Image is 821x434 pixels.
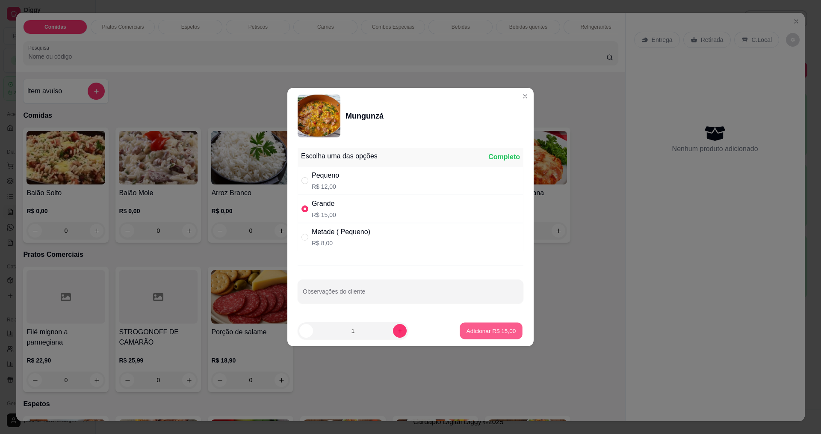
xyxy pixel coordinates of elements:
[303,291,518,299] input: Observações do cliente
[393,324,407,338] button: increase-product-quantity
[298,95,340,137] img: product-image
[299,324,313,338] button: decrease-product-quantity
[518,89,532,103] button: Close
[312,170,339,181] div: Pequeno
[312,182,339,191] p: R$ 12,00
[312,211,336,219] p: R$ 15,00
[312,199,336,209] div: Grande
[467,327,516,335] p: Adicionar R$ 15,00
[346,110,384,122] div: Mungunzá
[460,323,523,339] button: Adicionar R$ 15,00
[488,152,520,162] div: Completo
[301,151,378,161] div: Escolha uma das opções
[312,227,370,237] div: Metade ( Pequeno)
[312,239,370,247] p: R$ 8,00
